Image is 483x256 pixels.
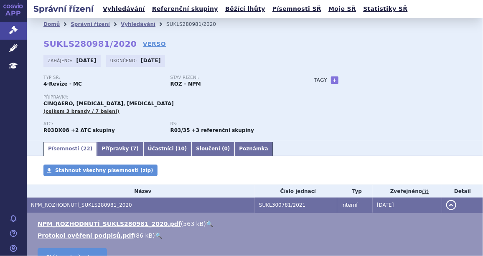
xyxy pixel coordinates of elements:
th: Detail [442,185,483,198]
th: Zveřejněno [373,185,442,198]
p: Přípravky: [43,95,297,100]
span: 563 kB [183,221,203,227]
a: Referenční skupiny [150,3,221,15]
a: Písemnosti SŘ [270,3,324,15]
li: SUKLS280981/2020 [166,18,227,30]
h3: Tagy [314,75,327,85]
span: Zahájeno: [48,57,74,64]
span: 10 [178,146,185,152]
a: Domů [43,21,60,27]
a: Sloučení (0) [191,142,234,156]
span: CINQAERO, [MEDICAL_DATA], [MEDICAL_DATA] [43,101,174,106]
a: Poznámka [234,142,272,156]
span: NPM_ROZHODNUTÍ_SUKLS280981_2020 [31,202,132,208]
span: Ukončeno: [110,57,139,64]
strong: mepolizumab [170,127,190,133]
th: Číslo jednací [255,185,337,198]
a: Vyhledávání [121,21,155,27]
a: 🔍 [155,232,162,239]
a: NPM_ROZHODNUTÍ_SUKLS280981_2020.pdf [38,221,181,227]
strong: +3 referenční skupiny [192,127,254,133]
button: detail [446,200,456,210]
p: ATC: [43,122,162,127]
li: ( ) [38,220,475,228]
p: RS: [170,122,289,127]
span: 86 kB [136,232,153,239]
a: Správní řízení [71,21,110,27]
span: Interní [341,202,358,208]
strong: [DATE] [76,58,97,63]
strong: +2 ATC skupiny [71,127,115,133]
a: Písemnosti (22) [43,142,97,156]
a: VERSO [143,40,166,48]
strong: [DATE] [141,58,161,63]
p: Typ SŘ: [43,75,162,80]
span: (celkem 3 brandy / 7 balení) [43,109,119,114]
span: Stáhnout všechny písemnosti (zip) [55,167,153,173]
th: Typ [337,185,373,198]
td: [DATE] [373,198,442,213]
a: Moje SŘ [326,3,358,15]
a: Protokol ověření podpisů.pdf [38,232,134,239]
a: Účastníci (10) [143,142,192,156]
span: 0 [224,146,228,152]
a: 🔍 [206,221,213,227]
td: SUKL300781/2021 [255,198,337,213]
span: 7 [133,146,136,152]
p: Stav řízení: [170,75,289,80]
a: + [331,76,338,84]
a: Vyhledávání [100,3,147,15]
h2: Správní řízení [27,3,100,15]
strong: SUKLS280981/2020 [43,39,137,49]
abbr: (?) [422,189,429,195]
a: Přípravky (7) [97,142,143,156]
strong: 4-Revize - MC [43,81,82,87]
span: 22 [83,146,90,152]
strong: ROZ – NPM [170,81,201,87]
a: Stáhnout všechny písemnosti (zip) [43,165,158,176]
a: Běžící lhůty [223,3,268,15]
strong: RESLIZUMAB [43,127,69,133]
th: Název [27,185,255,198]
li: ( ) [38,231,475,240]
a: Statistiky SŘ [361,3,410,15]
